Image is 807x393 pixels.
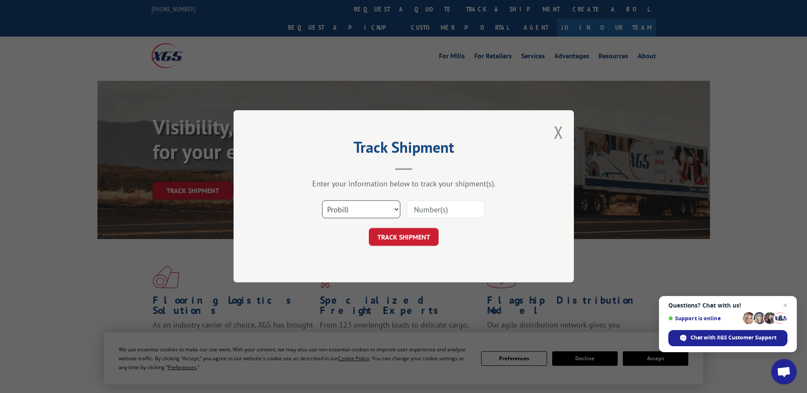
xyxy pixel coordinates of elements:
[369,228,439,246] button: TRACK SHIPMENT
[668,302,787,309] span: Questions? Chat with us!
[780,300,790,310] span: Close chat
[276,179,531,189] div: Enter your information below to track your shipment(s).
[771,359,797,384] div: Open chat
[668,315,740,322] span: Support is online
[668,330,787,346] div: Chat with XGS Customer Support
[407,201,485,219] input: Number(s)
[690,334,776,342] span: Chat with XGS Customer Support
[276,141,531,157] h2: Track Shipment
[554,121,563,143] button: Close modal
